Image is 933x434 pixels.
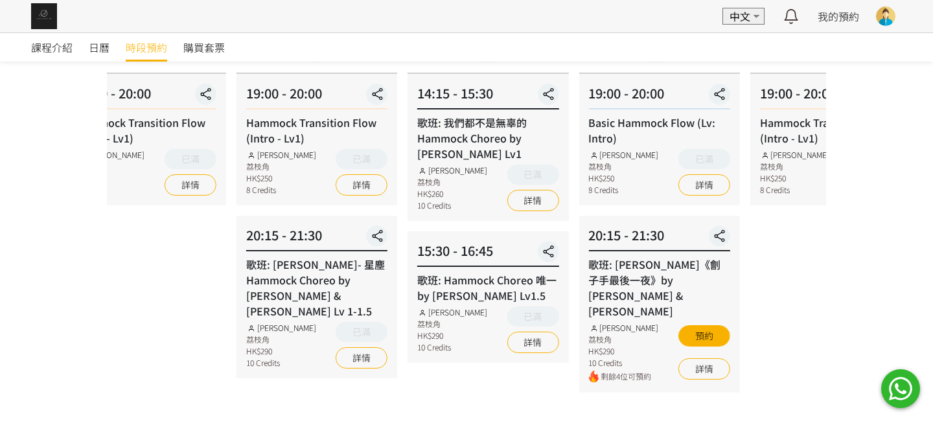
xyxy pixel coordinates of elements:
div: [PERSON_NAME] [75,149,145,161]
div: 荔枝角 [760,161,830,172]
a: 詳情 [507,190,559,211]
span: 日曆 [89,40,109,55]
div: 歌班: [PERSON_NAME]- 星塵 Hammock Choreo by [PERSON_NAME] & [PERSON_NAME] Lv 1-1.5 [246,257,387,319]
div: 10 Credits [588,357,658,369]
button: 已滿 [678,149,730,169]
div: 8 Credits [588,184,658,196]
div: [PERSON_NAME] [588,149,658,161]
div: [PERSON_NAME] [417,306,487,318]
div: Hammock Transition Flow (Intro - Lv1) [75,115,216,146]
a: 日曆 [89,33,109,62]
button: 已滿 [507,306,559,326]
div: HK$290 [417,330,487,341]
div: 10 Credits [246,357,316,369]
div: 8 Credits [246,184,316,196]
span: 剩餘4位可預約 [601,371,658,383]
div: 荔枝角 [75,161,145,172]
div: 歌班: Hammock Choreo 唯一 by [PERSON_NAME] Lv1.5 [417,272,559,303]
div: HK$250 [760,172,830,184]
a: 時段預約 [126,33,167,62]
span: 購買套票 [183,40,225,55]
div: 歌班: [PERSON_NAME]《劊子手最後一夜》by [PERSON_NAME] & [PERSON_NAME] [588,257,730,319]
div: 20:15 - 21:30 [588,225,730,251]
div: HK$250 [246,172,316,184]
div: 荔枝角 [588,161,658,172]
div: 10 Credits [417,341,487,353]
a: 詳情 [336,347,387,369]
div: 歌班: 我們都不是無辜的 Hammock Choreo by [PERSON_NAME] Lv1 [417,115,559,161]
button: 已滿 [336,149,387,169]
div: 20:15 - 21:30 [246,225,387,251]
span: 時段預約 [126,40,167,55]
a: 詳情 [336,174,387,196]
a: 我的預約 [818,8,859,24]
img: img_61c0148bb0266 [31,3,57,29]
div: 8 Credits [75,184,145,196]
div: HK$250 [588,172,658,184]
div: HK$250 [75,172,145,184]
div: 8 Credits [760,184,830,196]
a: 詳情 [678,358,730,380]
button: 已滿 [507,165,559,185]
div: 19:00 - 20:00 [588,84,730,109]
div: Hammock Transition Flow (Intro - Lv1) [760,115,901,146]
div: 19:00 - 20:00 [760,84,901,109]
div: Hammock Transition Flow (Intro - Lv1) [246,115,387,146]
div: [PERSON_NAME] [246,149,316,161]
div: [PERSON_NAME] [588,322,658,334]
a: 詳情 [165,174,216,196]
span: 課程介紹 [31,40,73,55]
div: Basic Hammock Flow (Lv: Intro) [588,115,730,146]
a: 課程介紹 [31,33,73,62]
div: 荔枝角 [246,161,316,172]
div: [PERSON_NAME] [760,149,830,161]
div: 15:30 - 16:45 [417,241,559,267]
div: [PERSON_NAME] [246,322,316,334]
a: 購買套票 [183,33,225,62]
div: 19:00 - 20:00 [75,84,216,109]
div: 荔枝角 [417,176,487,188]
a: 詳情 [507,332,559,353]
a: 詳情 [678,174,730,196]
button: 已滿 [165,149,216,169]
div: 10 Credits [417,200,487,211]
div: HK$260 [417,188,487,200]
button: 已滿 [336,322,387,342]
div: 荔枝角 [417,318,487,330]
div: 荔枝角 [588,334,658,345]
div: 14:15 - 15:30 [417,84,559,109]
div: 荔枝角 [246,334,316,345]
div: 19:00 - 20:00 [246,84,387,109]
div: HK$290 [246,345,316,357]
div: HK$290 [588,345,658,357]
button: 預約 [678,325,730,347]
div: [PERSON_NAME] [417,165,487,176]
img: fire.png [588,371,598,383]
